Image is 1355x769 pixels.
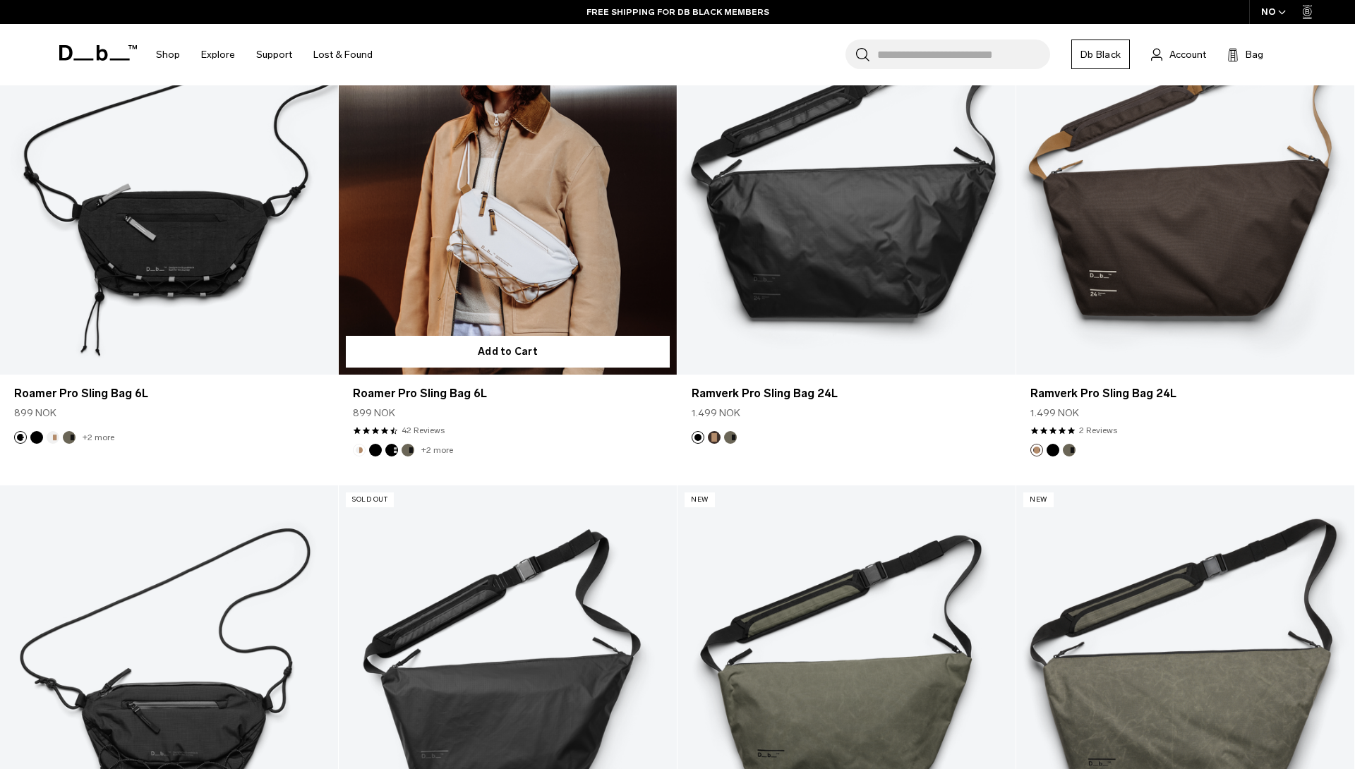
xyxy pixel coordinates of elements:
[30,431,43,444] button: Black Out
[63,431,76,444] button: Forest Green
[14,385,324,402] a: Roamer Pro Sling Bag 6L
[685,492,715,507] p: New
[369,444,382,456] button: Black Out
[1227,46,1263,63] button: Bag
[692,431,704,444] button: Black Out
[145,24,383,85] nav: Main Navigation
[256,30,292,80] a: Support
[14,431,27,444] button: Charcoal Grey
[1023,492,1054,507] p: New
[1151,46,1206,63] a: Account
[385,444,398,456] button: Charcoal Grey
[353,406,395,420] span: 899 NOK
[156,30,180,80] a: Shop
[353,444,366,456] button: Oatmilk
[421,445,453,455] a: +2 more
[353,385,663,402] a: Roamer Pro Sling Bag 6L
[1030,406,1079,420] span: 1.499 NOK
[1030,444,1043,456] button: Espresso
[1071,40,1130,69] a: Db Black
[586,6,769,18] a: FREE SHIPPING FOR DB BLACK MEMBERS
[1169,47,1206,62] span: Account
[692,385,1001,402] a: Ramverk Pro Sling Bag 24L
[1030,385,1340,402] a: Ramverk Pro Sling Bag 24L
[692,406,740,420] span: 1.499 NOK
[1047,444,1059,456] button: Black Out
[402,424,445,437] a: 42 reviews
[402,444,414,456] button: Forest Green
[1063,444,1076,456] button: Forest Green
[1246,47,1263,62] span: Bag
[83,432,114,442] a: +2 more
[313,30,373,80] a: Lost & Found
[1079,424,1117,437] a: 2 reviews
[201,30,235,80] a: Explore
[47,431,59,444] button: Oatmilk
[724,431,737,444] button: Forest Green
[346,336,670,368] button: Add to Cart
[708,431,721,444] button: Espresso
[346,492,394,507] p: Sold Out
[14,406,56,420] span: 899 NOK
